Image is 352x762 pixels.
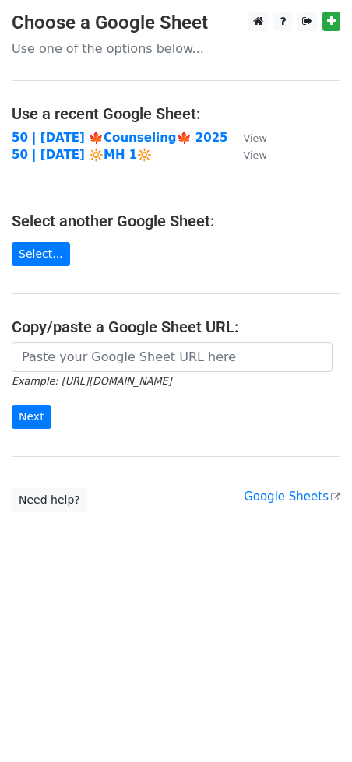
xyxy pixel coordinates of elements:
[12,488,87,512] a: Need help?
[228,131,267,145] a: View
[12,12,340,34] h3: Choose a Google Sheet
[244,490,340,504] a: Google Sheets
[12,104,340,123] h4: Use a recent Google Sheet:
[12,342,333,372] input: Paste your Google Sheet URL here
[12,405,51,429] input: Next
[12,318,340,336] h4: Copy/paste a Google Sheet URL:
[12,148,152,162] a: 50 | [DATE] 🔆MH 1🔆
[12,375,171,387] small: Example: [URL][DOMAIN_NAME]
[12,131,228,145] a: 50 | [DATE] 🍁Counseling🍁 2025
[244,149,267,161] small: View
[12,40,340,57] p: Use one of the options below...
[244,132,267,144] small: View
[228,148,267,162] a: View
[12,212,340,230] h4: Select another Google Sheet:
[12,242,70,266] a: Select...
